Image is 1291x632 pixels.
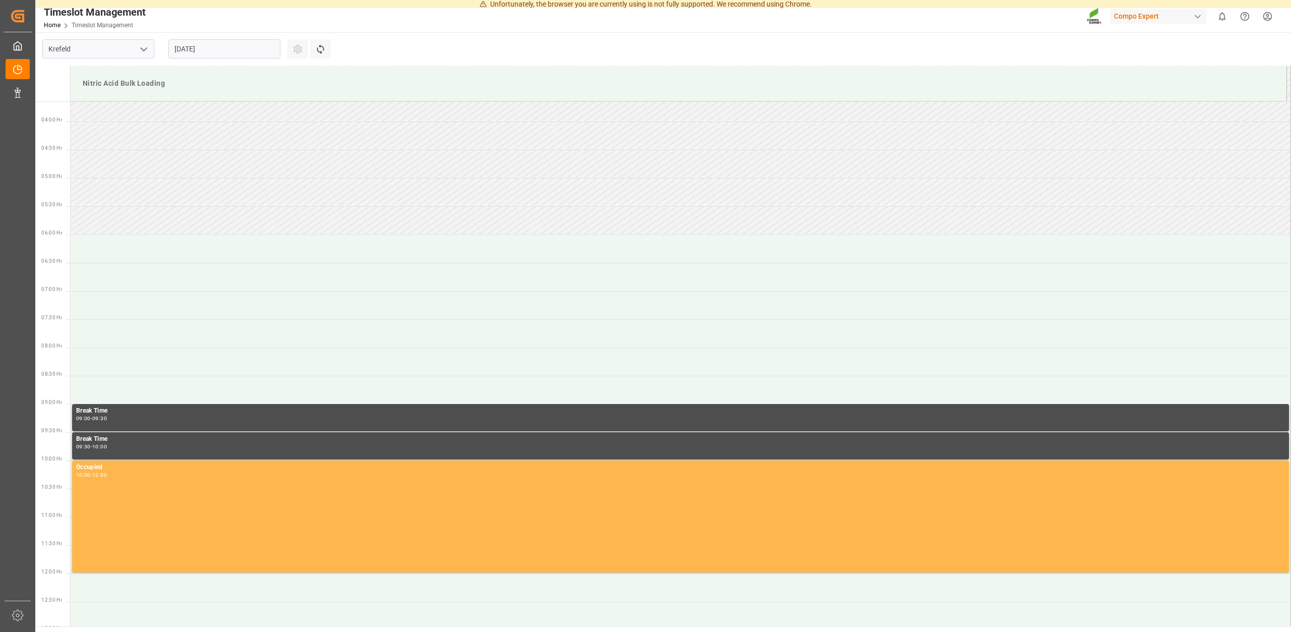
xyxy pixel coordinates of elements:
button: show 0 new notifications [1211,5,1234,28]
div: 09:30 [92,416,107,421]
button: Help Center [1234,5,1256,28]
span: 12:30 Hr [41,597,62,603]
span: 05:00 Hr [41,174,62,179]
span: 10:00 Hr [41,456,62,462]
div: 12:00 [92,473,107,477]
span: 07:00 Hr [41,286,62,292]
span: 09:00 Hr [41,399,62,405]
div: Compo Expert [1110,9,1207,24]
div: - [91,473,92,477]
div: 09:00 [76,416,91,421]
span: 09:30 Hr [41,428,62,433]
input: Type to search/select [42,39,154,59]
div: - [91,416,92,421]
span: 06:30 Hr [41,258,62,264]
div: 10:00 [92,444,107,449]
span: 04:00 Hr [41,117,62,123]
span: 08:30 Hr [41,371,62,377]
span: 05:30 Hr [41,202,62,207]
button: Compo Expert [1110,7,1211,26]
a: Home [44,22,61,29]
button: open menu [136,41,151,57]
div: 09:30 [76,444,91,449]
div: Timeslot Management [44,5,146,20]
div: - [91,444,92,449]
div: Occupied [76,463,1285,473]
input: DD.MM.YYYY [168,39,280,59]
div: 10:00 [76,473,91,477]
span: 08:00 Hr [41,343,62,349]
div: Break Time [76,406,1285,416]
div: Break Time [76,434,1285,444]
img: Screenshot%202023-09-29%20at%2010.02.21.png_1712312052.png [1087,8,1103,25]
span: 06:00 Hr [41,230,62,236]
div: Nitric Acid Bulk Loading [79,74,1278,93]
span: 11:00 Hr [41,512,62,518]
span: 11:30 Hr [41,541,62,546]
span: 10:30 Hr [41,484,62,490]
span: 13:00 Hr [41,625,62,631]
span: 04:30 Hr [41,145,62,151]
span: 12:00 Hr [41,569,62,574]
span: 07:30 Hr [41,315,62,320]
